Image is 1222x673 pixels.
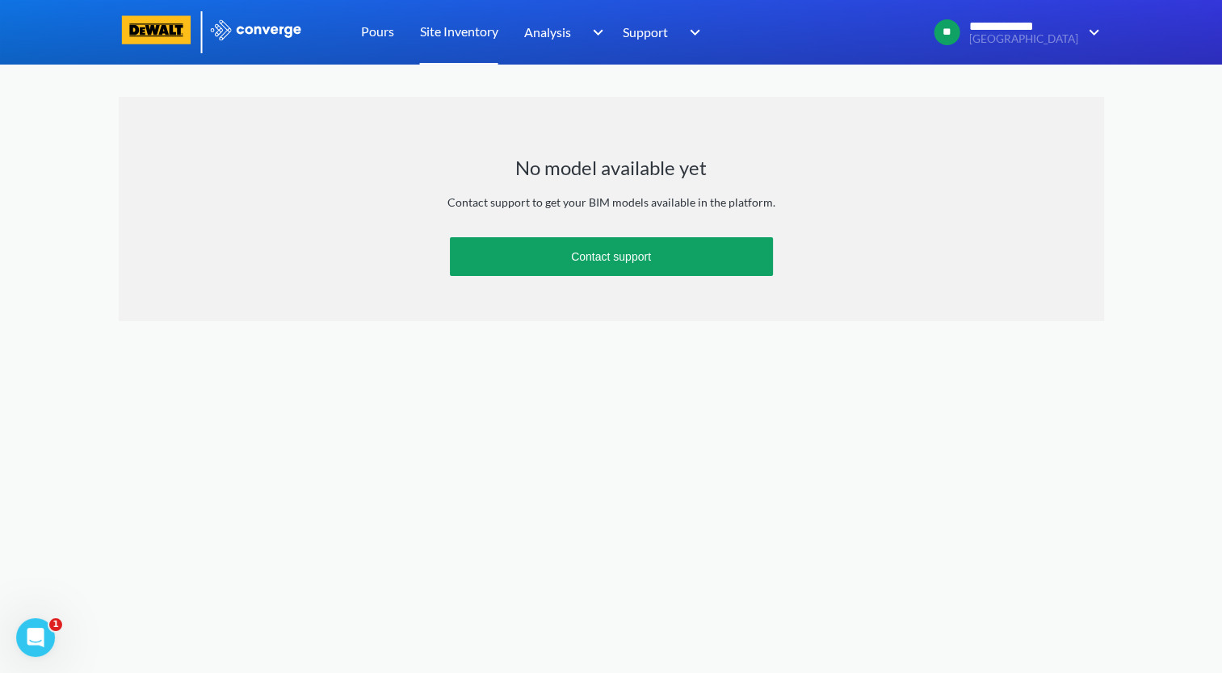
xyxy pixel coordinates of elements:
h1: No model available yet [515,155,707,181]
span: Support [623,22,668,42]
span: 1 [49,618,62,631]
img: downArrow.svg [1078,23,1104,42]
iframe: Intercom live chat [16,618,55,657]
img: downArrow.svg [679,23,705,42]
img: logo-dewalt.svg [119,15,195,44]
span: [GEOGRAPHIC_DATA] [969,33,1078,45]
img: downArrow.svg [582,23,607,42]
img: logo_ewhite.svg [209,19,303,40]
button: Contact support [450,237,773,276]
span: Analysis [524,22,571,42]
div: Contact support to get your BIM models available in the platform. [447,194,775,211]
